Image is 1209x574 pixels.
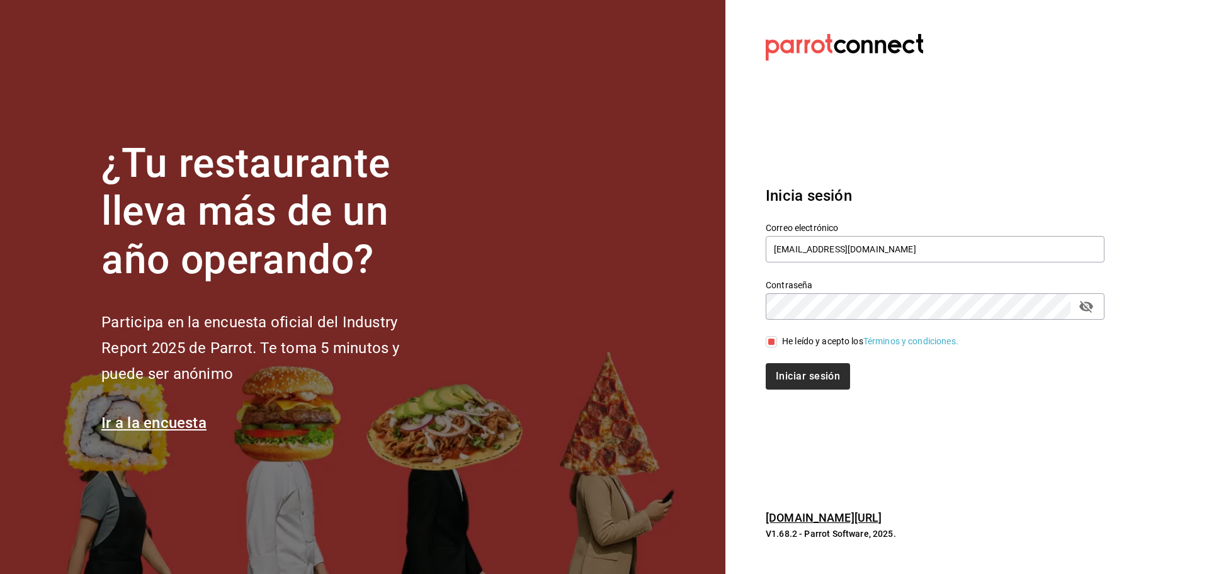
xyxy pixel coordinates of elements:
[1076,296,1097,317] button: passwordField
[766,363,850,390] button: Iniciar sesión
[766,236,1104,262] input: Ingresa tu correo electrónico
[101,310,441,386] h2: Participa en la encuesta oficial del Industry Report 2025 de Parrot. Te toma 5 minutos y puede se...
[766,527,1104,540] p: V1.68.2 - Parrot Software, 2025.
[101,140,441,284] h1: ¿Tu restaurante lleva más de un año operando?
[766,184,1104,207] h3: Inicia sesión
[766,223,1104,232] label: Correo electrónico
[101,414,207,432] a: Ir a la encuesta
[863,336,958,346] a: Términos y condiciones.
[766,280,1104,289] label: Contraseña
[766,511,882,524] a: [DOMAIN_NAME][URL]
[782,335,958,348] div: He leído y acepto los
